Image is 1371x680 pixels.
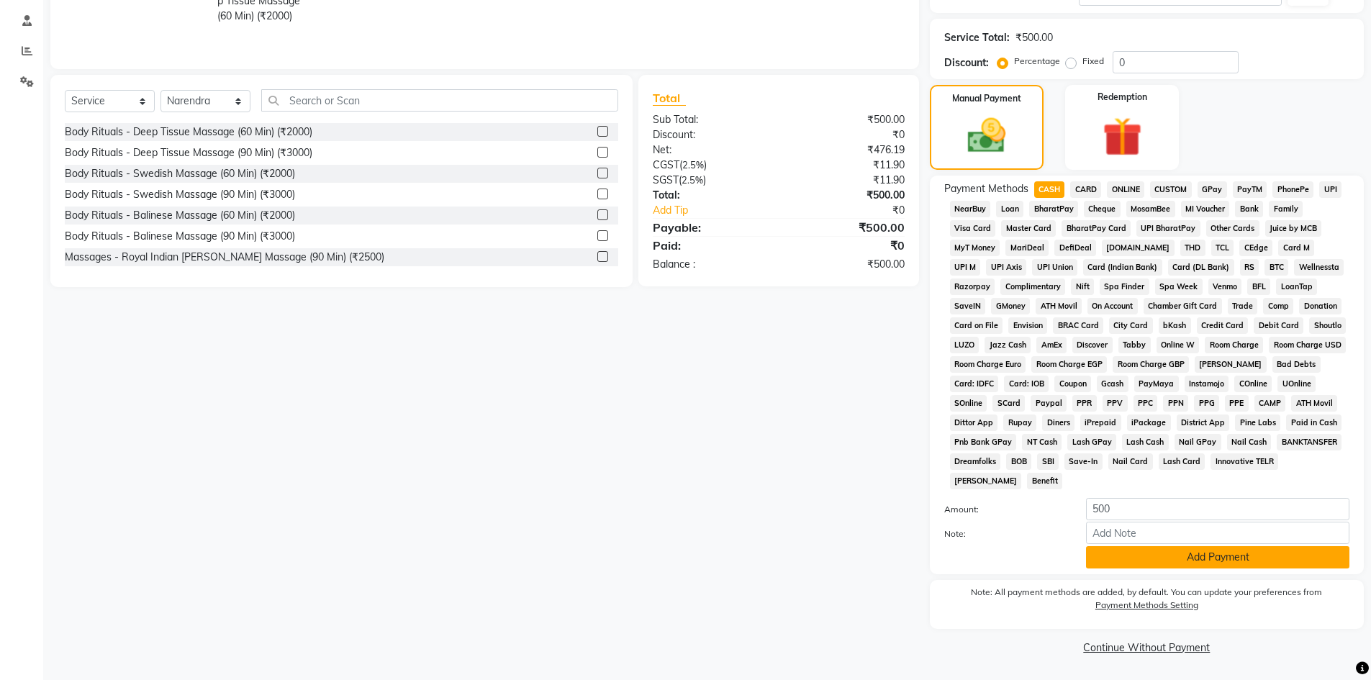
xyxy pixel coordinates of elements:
div: Balance : [642,257,779,272]
span: 2.5% [682,159,704,171]
span: Online W [1157,337,1200,353]
span: BOB [1006,453,1031,470]
span: DefiDeal [1054,240,1096,256]
span: Save-In [1064,453,1103,470]
span: Room Charge EGP [1031,356,1107,373]
div: Body Rituals - Deep Tissue Massage (90 Min) (₹3000) [65,145,312,160]
label: Fixed [1082,55,1104,68]
label: Percentage [1014,55,1060,68]
span: Cheque [1084,201,1121,217]
img: _cash.svg [956,114,1018,158]
span: PhonePe [1272,181,1313,198]
div: Discount: [944,55,989,71]
div: Body Rituals - Balinese Massage (60 Min) (₹2000) [65,208,295,223]
div: ₹500.00 [1015,30,1053,45]
span: PPE [1225,395,1249,412]
span: Bad Debts [1272,356,1321,373]
label: Note: [933,527,1076,540]
span: BRAC Card [1053,317,1103,334]
span: PayMaya [1134,376,1179,392]
span: Coupon [1054,376,1091,392]
span: ATH Movil [1036,298,1082,314]
div: ₹11.90 [779,158,915,173]
span: CARD [1070,181,1101,198]
span: TCL [1211,240,1234,256]
label: Manual Payment [952,92,1021,105]
div: ₹0 [779,127,915,142]
span: Shoutlo [1309,317,1346,334]
span: [DOMAIN_NAME] [1102,240,1175,256]
span: Card (Indian Bank) [1083,259,1162,276]
span: Dittor App [950,414,998,431]
span: NearBuy [950,201,991,217]
div: ₹0 [802,203,915,218]
span: Card: IDFC [950,376,999,392]
label: Amount: [933,503,1076,516]
div: ₹500.00 [779,112,915,127]
span: District App [1177,414,1230,431]
span: Loan [996,201,1023,217]
span: SCard [992,395,1025,412]
span: Jazz Cash [985,337,1031,353]
span: PPV [1103,395,1128,412]
label: Note: All payment methods are added, by default. You can update your preferences from [944,586,1349,617]
span: Gcash [1097,376,1128,392]
span: CEdge [1239,240,1272,256]
span: AmEx [1036,337,1067,353]
span: Nail GPay [1175,434,1221,450]
span: MyT Money [950,240,1000,256]
span: COnline [1234,376,1272,392]
span: Complimentary [1000,278,1065,295]
span: Total [653,91,686,106]
span: [PERSON_NAME] [1195,356,1267,373]
span: MosamBee [1126,201,1175,217]
div: ₹500.00 [779,257,915,272]
span: Razorpay [950,278,995,295]
div: ₹500.00 [779,219,915,236]
a: Add Tip [642,203,801,218]
span: Instamojo [1185,376,1229,392]
label: Redemption [1098,91,1147,104]
div: Net: [642,142,779,158]
div: Body Rituals - Deep Tissue Massage (60 Min) (₹2000) [65,124,312,140]
span: UPI BharatPay [1136,220,1200,237]
span: Bank [1235,201,1263,217]
span: CASH [1034,181,1065,198]
span: LoanTap [1276,278,1317,295]
span: MI Voucher [1181,201,1230,217]
div: Body Rituals - Balinese Massage (90 Min) (₹3000) [65,229,295,244]
span: PPR [1072,395,1097,412]
span: UPI Axis [986,259,1026,276]
span: LUZO [950,337,979,353]
span: Benefit [1027,473,1062,489]
span: Spa Week [1155,278,1203,295]
span: Envision [1008,317,1047,334]
span: Dreamfolks [950,453,1001,470]
span: NT Cash [1022,434,1062,450]
div: Body Rituals - Swedish Massage (60 Min) (₹2000) [65,166,295,181]
a: Continue Without Payment [933,640,1361,656]
div: Service Total: [944,30,1010,45]
input: Amount [1086,498,1349,520]
span: Venmo [1208,278,1242,295]
div: Body Rituals - Swedish Massage (90 Min) (₹3000) [65,187,295,202]
span: Tabby [1118,337,1151,353]
input: Add Note [1086,522,1349,544]
div: ₹0 [779,237,915,254]
span: UOnline [1277,376,1316,392]
button: Add Payment [1086,546,1349,568]
span: Room Charge Euro [950,356,1026,373]
span: MariDeal [1005,240,1049,256]
span: Debit Card [1254,317,1303,334]
span: RS [1240,259,1259,276]
span: Comp [1263,298,1293,314]
div: ₹11.90 [779,173,915,188]
img: _gift.svg [1090,112,1154,161]
span: Visa Card [950,220,996,237]
div: ( ) [642,158,779,173]
span: GPay [1198,181,1227,198]
span: Spa Finder [1100,278,1149,295]
label: Payment Methods Setting [1095,599,1198,612]
span: Nift [1071,278,1094,295]
span: THD [1180,240,1205,256]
